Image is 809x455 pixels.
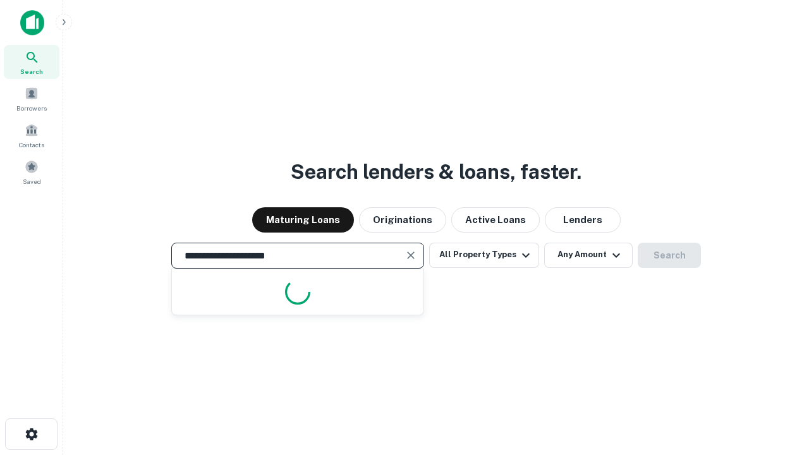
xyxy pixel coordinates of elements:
[545,207,621,233] button: Lenders
[4,82,59,116] a: Borrowers
[291,157,581,187] h3: Search lenders & loans, faster.
[4,45,59,79] a: Search
[23,176,41,186] span: Saved
[20,66,43,76] span: Search
[4,118,59,152] a: Contacts
[16,103,47,113] span: Borrowers
[20,10,44,35] img: capitalize-icon.png
[19,140,44,150] span: Contacts
[746,354,809,415] iframe: Chat Widget
[451,207,540,233] button: Active Loans
[402,246,420,264] button: Clear
[359,207,446,233] button: Originations
[544,243,633,268] button: Any Amount
[252,207,354,233] button: Maturing Loans
[429,243,539,268] button: All Property Types
[4,155,59,189] a: Saved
